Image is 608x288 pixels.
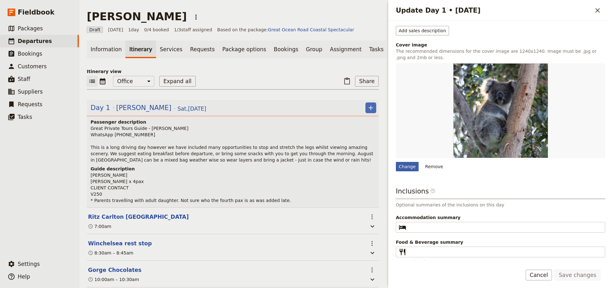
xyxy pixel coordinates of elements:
[302,40,326,58] a: Group
[174,27,212,33] span: 1 / 3 staff assigned
[326,40,365,58] a: Assignment
[355,76,379,87] button: Share
[396,202,605,208] p: Optional summaries of the inclusions on this day
[367,211,377,222] button: Actions
[396,48,605,61] p: The recommended dimensions for the cover image are 1240x1240. Image must be .jpg or .png and 2mb ...
[87,27,103,33] span: Draft
[18,89,43,95] span: Suppliers
[88,213,189,221] button: Edit this itinerary item
[342,76,352,87] button: Paste itinerary item
[18,38,52,44] span: Departures
[18,8,54,17] span: Fieldbook
[365,102,376,113] button: Add
[396,162,419,171] div: Change
[453,63,548,158] img: https://d33jgr8dhgav85.cloudfront.net/667bd3a61fb3dd5259ba7474/689d75c03c335b2476cdcfba?Expires=1...
[87,40,125,58] a: Information
[91,166,376,172] h4: Guide description
[396,42,605,48] div: Cover image
[18,273,30,280] span: Help
[87,68,379,75] p: Itinerary view
[592,5,603,16] button: Close drawer
[18,261,40,267] span: Settings
[87,10,187,23] h1: [PERSON_NAME]
[144,27,169,33] span: 0/4 booked
[91,103,110,113] span: Day 1
[88,276,139,283] div: 10:00am – 10:30am
[108,27,123,33] span: [DATE]
[191,12,201,22] button: Actions
[430,188,435,193] span: ​
[87,76,98,87] button: List view
[396,6,592,15] h2: Update Day 1 • [DATE]
[396,239,605,245] span: Food & Beverage summary
[365,40,388,58] a: Tasks
[396,259,605,265] p: Gorge Chocolates
[399,248,406,256] span: ​
[396,214,605,221] span: Accommodation summary
[186,40,218,58] a: Requests
[125,40,156,58] a: Itinerary
[156,40,187,58] a: Services
[98,76,108,87] button: Calendar view
[18,51,42,57] span: Bookings
[116,103,171,113] span: [PERSON_NAME]
[18,76,30,82] span: Staff
[88,250,133,256] div: 8:30am – 8:45am
[159,76,196,87] button: Expand all
[396,26,449,35] button: Add sales description
[430,188,435,196] span: ​
[88,223,111,230] div: 7:00am
[88,240,152,247] button: Edit this itinerary item
[409,224,601,231] input: Accommodation summary​
[18,114,32,120] span: Tasks
[177,105,206,113] span: Sat , [DATE]
[396,187,605,199] h3: Inclusions
[217,27,354,33] span: Based on the package:
[91,125,376,163] p: Great Private Tours Guide - [PERSON_NAME] WhatsApp [PHONE_NUMBER] This is a long driving day howe...
[422,162,446,171] button: Remove
[399,224,406,231] span: ​
[367,238,377,249] button: Actions
[554,270,600,280] button: Save changes
[268,27,354,32] a: Great Ocean Road Coastal Spectacular
[128,27,139,33] span: 1 day
[18,101,42,107] span: Requests
[91,172,376,204] p: [PERSON_NAME] [PERSON_NAME] x 4pax CLIENT CONTACT V250 * Parents travelling with adult daughter. ...
[367,265,377,275] button: Actions
[91,119,376,125] h4: Passenger description
[218,40,270,58] a: Package options
[526,270,552,280] button: Cancel
[409,248,601,256] input: Food & Beverage summary​
[91,103,206,113] button: Edit day information
[270,40,302,58] a: Bookings
[18,25,43,32] span: Packages
[18,63,47,70] span: Customers
[88,266,142,274] button: Edit this itinerary item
